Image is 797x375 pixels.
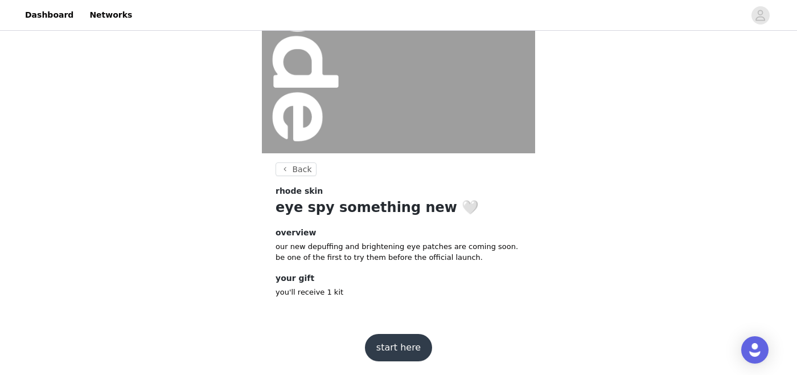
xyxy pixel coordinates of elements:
[276,272,521,284] h4: your gift
[276,185,323,197] span: rhode skin
[755,6,766,25] div: avatar
[276,241,521,263] p: our new depuffing and brightening eye patches are coming soon. be one of the first to try them be...
[276,287,521,298] p: you'll receive 1 kit
[365,334,432,361] button: start here
[276,197,521,218] h1: eye spy something new 🤍
[276,162,317,176] button: Back
[18,2,80,28] a: Dashboard
[741,336,769,364] div: Open Intercom Messenger
[276,227,521,239] h4: overview
[83,2,139,28] a: Networks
